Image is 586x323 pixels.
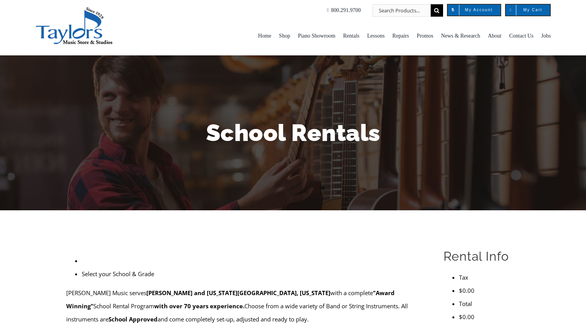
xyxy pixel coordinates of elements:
[488,17,502,55] a: About
[373,4,431,17] input: Search Products...
[343,30,359,42] span: Rentals
[459,284,520,297] li: $0.00
[459,297,520,310] li: Total
[108,315,158,323] strong: School Approved
[298,30,335,42] span: Piano Showroom
[509,17,534,55] a: Contact Us
[443,248,520,265] h2: Rental Info
[258,30,271,42] span: Home
[447,4,502,16] a: My Account
[459,271,520,284] li: Tax
[509,30,534,42] span: Contact Us
[514,8,542,12] span: My Cart
[343,17,359,55] a: Rentals
[331,4,361,17] span: 800.291.9700
[541,30,551,42] span: Jobs
[541,17,551,55] a: Jobs
[367,30,385,42] span: Lessons
[441,17,480,55] a: News & Research
[455,8,493,12] span: My Account
[82,267,425,280] li: Select your School & Grade
[169,4,551,17] nav: Top Right
[258,17,271,55] a: Home
[169,17,551,55] nav: Main Menu
[488,30,502,42] span: About
[154,302,244,310] strong: with over 70 years experience.
[417,17,433,55] a: Promos
[279,30,290,42] span: Shop
[35,6,113,14] a: taylors-music-store-west-chester
[431,4,443,17] input: Search
[325,4,361,17] a: 800.291.9700
[392,17,409,55] a: Repairs
[298,17,335,55] a: Piano Showroom
[367,17,385,55] a: Lessons
[146,289,330,297] strong: [PERSON_NAME] and [US_STATE][GEOGRAPHIC_DATA], [US_STATE]
[392,30,409,42] span: Repairs
[505,4,551,16] a: My Cart
[441,30,480,42] span: News & Research
[417,30,433,42] span: Promos
[279,17,290,55] a: Shop
[66,289,395,310] strong: "Award Winning"
[67,117,520,149] h1: School Rentals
